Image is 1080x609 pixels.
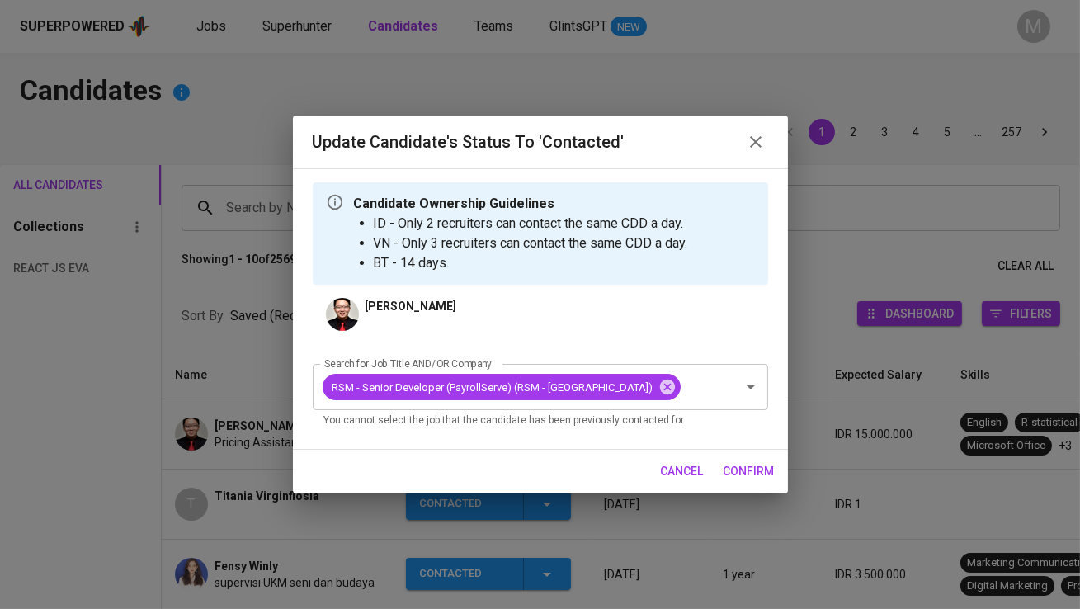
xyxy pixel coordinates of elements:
span: cancel [661,461,704,482]
button: confirm [717,456,781,487]
button: cancel [654,456,710,487]
button: Open [739,375,762,399]
li: ID - Only 2 recruiters can contact the same CDD a day. [374,214,688,234]
h6: Update Candidate's Status to 'Contacted' [313,129,625,155]
p: You cannot select the job that the candidate has been previously contacted for. [324,413,757,429]
p: [PERSON_NAME] [366,298,457,314]
li: VN - Only 3 recruiters can contact the same CDD a day. [374,234,688,253]
img: 582b75a822505d8052640d3fd43f00ba.jpg [326,298,359,331]
div: RSM - Senior Developer (PayrollServe) (RSM - [GEOGRAPHIC_DATA]) [323,374,681,400]
li: BT - 14 days. [374,253,688,273]
span: confirm [724,461,775,482]
p: Candidate Ownership Guidelines [354,194,688,214]
span: RSM - Senior Developer (PayrollServe) (RSM - [GEOGRAPHIC_DATA]) [323,380,663,395]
